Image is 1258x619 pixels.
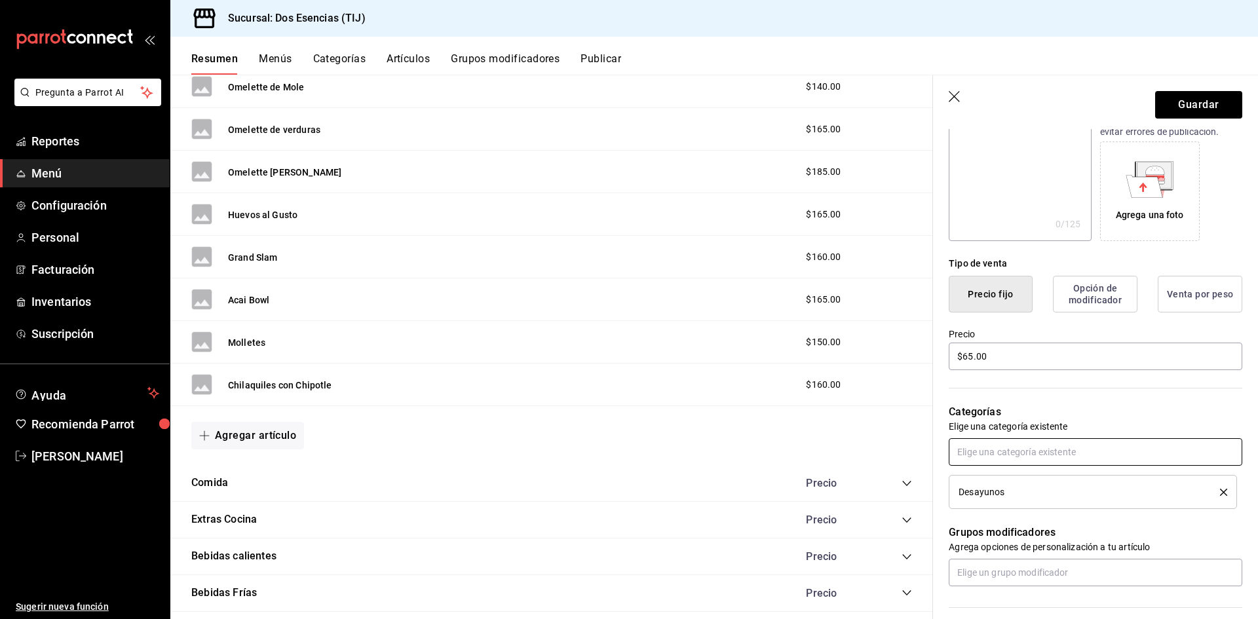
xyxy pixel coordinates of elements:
button: Grand Slam [228,251,278,264]
input: $0.00 [949,343,1242,370]
p: Grupos modificadores [949,525,1242,540]
span: Personal [31,229,159,246]
span: Inventarios [31,293,159,310]
span: Sugerir nueva función [16,600,159,614]
button: collapse-category-row [902,552,912,562]
button: Precio fijo [949,276,1033,312]
input: Elige un grupo modificador [949,559,1242,586]
label: Precio [949,329,1242,339]
span: $150.00 [806,335,841,349]
button: Chilaquiles con Chipotle [228,379,332,392]
span: $165.00 [806,293,841,307]
span: Configuración [31,197,159,214]
button: Extras Cocina [191,512,257,527]
a: Pregunta a Parrot AI [9,95,161,109]
span: Recomienda Parrot [31,415,159,433]
input: Elige una categoría existente [949,438,1242,466]
button: Omelette de Mole [228,81,304,94]
button: Comida [191,476,228,491]
span: $165.00 [806,208,841,221]
button: Venta por peso [1158,276,1242,312]
span: $140.00 [806,80,841,94]
span: Pregunta a Parrot AI [35,86,141,100]
button: collapse-category-row [902,588,912,598]
div: Precio [793,550,877,563]
button: Opción de modificador [1053,276,1137,312]
span: Desayunos [959,487,1004,497]
div: Tipo de venta [949,257,1242,271]
p: Agrega opciones de personalización a tu artículo [949,540,1242,553]
button: Agregar artículo [191,422,304,449]
button: Bebidas calientes [191,549,276,564]
span: Ayuda [31,385,142,401]
span: $160.00 [806,378,841,392]
button: Grupos modificadores [451,52,560,75]
span: Facturación [31,261,159,278]
span: Menú [31,164,159,182]
div: Agrega una foto [1103,145,1196,238]
button: Publicar [581,52,621,75]
span: $160.00 [806,250,841,264]
button: Artículos [387,52,430,75]
button: Bebidas Frías [191,586,257,601]
button: Pregunta a Parrot AI [14,79,161,106]
button: Resumen [191,52,238,75]
div: 0 /125 [1056,217,1081,231]
span: Reportes [31,132,159,150]
button: Omelette de verduras [228,123,320,136]
button: Molletes [228,336,265,349]
button: Acai Bowl [228,293,269,307]
button: collapse-category-row [902,515,912,525]
button: Omelette [PERSON_NAME] [228,166,341,179]
p: Categorías [949,404,1242,420]
button: delete [1211,489,1227,496]
div: Precio [793,587,877,599]
span: Suscripción [31,325,159,343]
div: Agrega una foto [1116,208,1184,222]
button: Menús [259,52,292,75]
span: $165.00 [806,122,841,136]
span: [PERSON_NAME] [31,447,159,465]
div: Precio [793,477,877,489]
button: Guardar [1155,91,1242,119]
h3: Sucursal: Dos Esencias (TIJ) [218,10,366,26]
button: collapse-category-row [902,478,912,489]
span: $185.00 [806,165,841,179]
button: open_drawer_menu [144,34,155,45]
div: navigation tabs [191,52,1258,75]
button: Huevos al Gusto [228,208,297,221]
button: Categorías [313,52,366,75]
div: Precio [793,514,877,526]
p: Elige una categoría existente [949,420,1242,433]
